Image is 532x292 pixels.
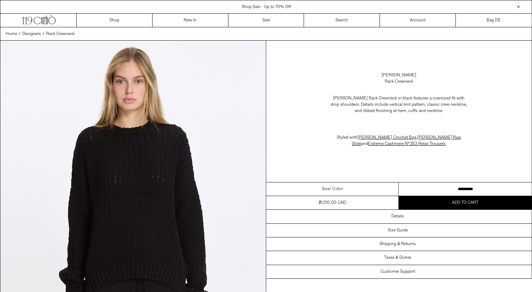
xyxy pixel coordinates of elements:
span: ) [496,17,500,23]
span: / [19,31,21,37]
h3: Shipping & Returns [380,242,416,246]
a: Designers [22,31,41,37]
span: Add to cart [452,200,478,206]
a: Sale [228,14,304,27]
span: Size [322,186,329,192]
span: / Color [329,186,342,192]
a: [PERSON_NAME] Crochet Bag [357,135,416,140]
div: Rack Crewneck [385,78,413,85]
span: 0 [496,18,499,23]
h3: Customer Support [381,269,415,274]
a: [PERSON_NAME] [382,72,416,78]
h3: Size Guide [388,228,408,233]
span: / [43,31,44,37]
h3: Details [391,214,404,219]
a: Shop [77,14,152,27]
a: Home [6,31,17,37]
h3: Taxes & Duties [384,255,411,260]
a: Rack Crewneck [46,31,75,37]
div: $1,130.00 CAD [319,200,346,206]
span: Styled with , and [337,135,461,147]
a: Bag () [456,14,532,27]
button: Add to cart [399,196,532,209]
a: Account [380,14,456,27]
a: Search [304,14,380,27]
a: Shop Sale - Up to 70% Off [242,4,291,10]
p: [PERSON_NAME] Rack Crewneck in black features a oversized fit with drop shoulders. Details includ... [329,92,469,118]
a: New In [152,14,228,27]
a: Extreme Cashmere N°353 Relax Trousers [368,141,446,147]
